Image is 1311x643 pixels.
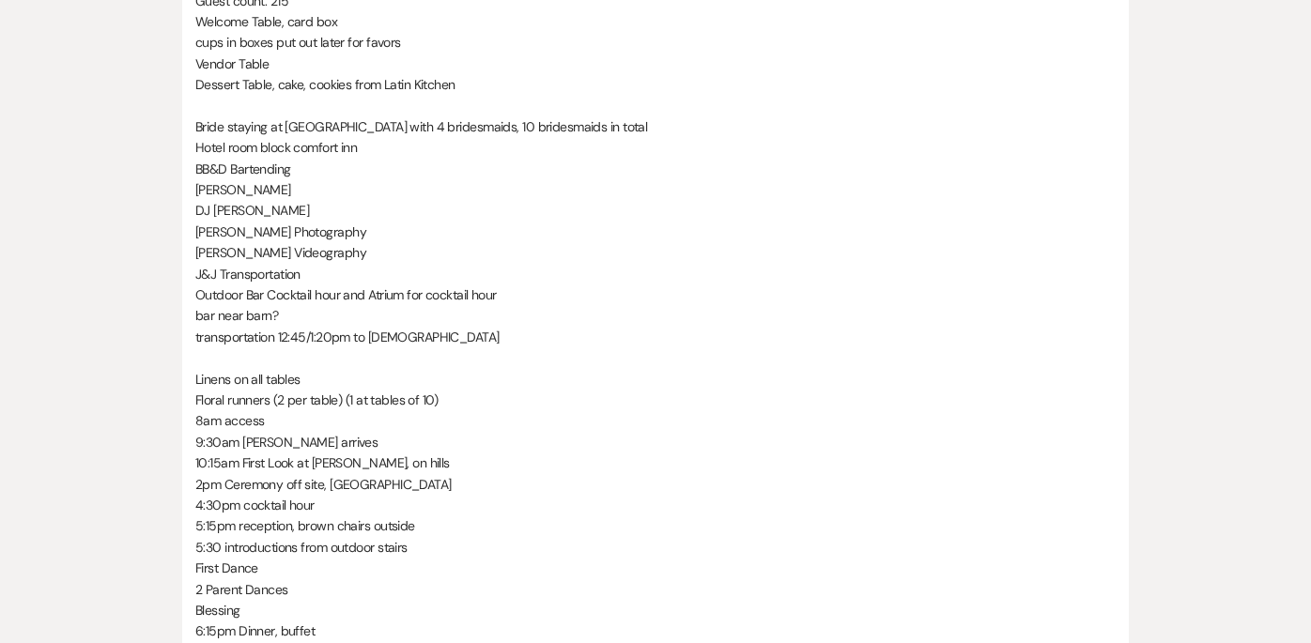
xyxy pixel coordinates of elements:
[195,620,1116,641] p: 6:15pm Dinner, buffet
[195,54,1116,74] p: Vendor Table
[195,74,1116,95] p: Dessert Table, cake, cookies from Latin Kitchen
[195,410,1116,431] p: 8am access
[195,305,1116,326] p: bar near barn?
[195,242,1116,263] p: [PERSON_NAME] Videography
[195,579,1116,600] p: 2 Parent Dances
[195,159,1116,179] p: BB&D Bartending
[195,390,1116,410] p: Floral runners (2 per table) (1 at tables of 10)
[195,495,1116,515] p: 4:30pm cocktail hour
[195,179,1116,200] p: [PERSON_NAME]
[195,515,1116,536] p: 5:15pm reception, brown chairs outside
[195,369,1116,390] p: Linens on all tables
[195,137,1116,158] p: Hotel room block comfort inn
[195,222,1116,242] p: [PERSON_NAME] Photography
[195,11,1116,32] p: Welcome Table, card box
[195,537,1116,558] p: 5:30 introductions from outdoor stairs
[195,432,1116,452] p: 9:30am [PERSON_NAME] arrives
[195,284,1116,305] p: Outdoor Bar Cocktail hour and Atrium for cocktail hour
[195,200,1116,221] p: DJ [PERSON_NAME]
[195,264,1116,284] p: J&J Transportation
[195,327,1116,347] p: transportation 12:45/1:20pm to [DEMOGRAPHIC_DATA]
[195,600,1116,620] p: Blessing
[195,474,1116,495] p: 2pm Ceremony off site, [GEOGRAPHIC_DATA]
[195,558,1116,578] p: First Dance
[195,116,1116,137] p: Bride staying at [GEOGRAPHIC_DATA] with 4 bridesmaids, 10 bridesmaids in total
[195,32,1116,53] p: cups in boxes put out later for favors
[195,452,1116,473] p: 10:15am First Look at [PERSON_NAME], on hills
